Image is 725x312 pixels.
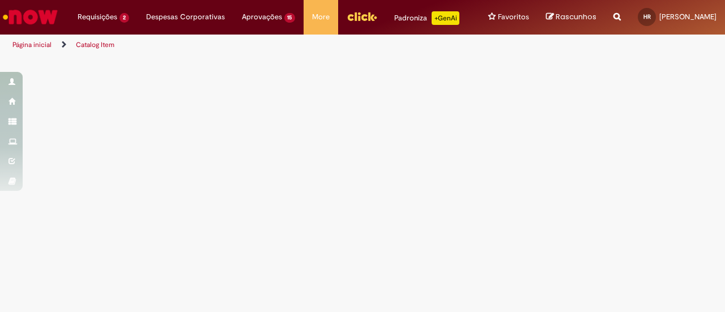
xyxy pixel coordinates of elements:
[394,11,459,25] div: Padroniza
[432,11,459,25] p: +GenAi
[120,13,129,23] span: 2
[347,8,377,25] img: click_logo_yellow_360x200.png
[242,11,282,23] span: Aprovações
[312,11,330,23] span: More
[1,6,59,28] img: ServiceNow
[8,35,475,55] ul: Trilhas de página
[643,13,651,20] span: HR
[76,40,114,49] a: Catalog Item
[659,12,717,22] span: [PERSON_NAME]
[146,11,225,23] span: Despesas Corporativas
[498,11,529,23] span: Favoritos
[546,12,596,23] a: Rascunhos
[284,13,296,23] span: 15
[12,40,52,49] a: Página inicial
[556,11,596,22] span: Rascunhos
[78,11,117,23] span: Requisições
